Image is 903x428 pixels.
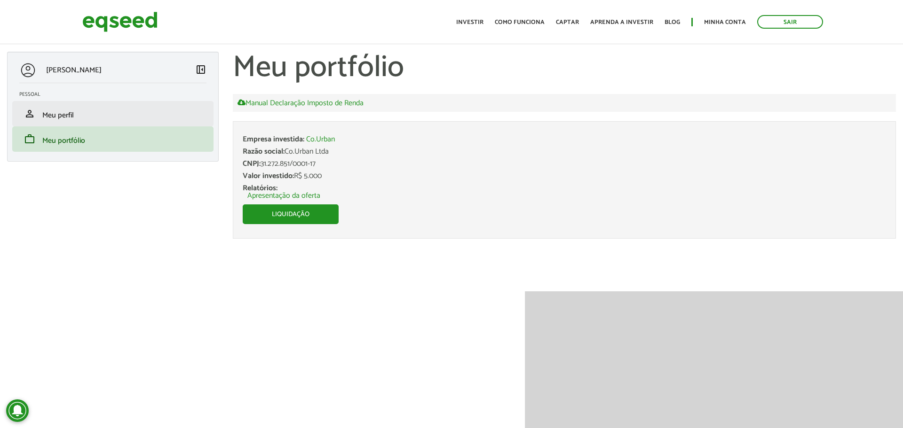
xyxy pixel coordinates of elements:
span: Meu perfil [42,109,74,122]
span: Relatórios: [243,182,277,195]
div: Co.Urban Ltda [243,148,886,156]
p: [PERSON_NAME] [46,66,102,75]
a: Como funciona [495,19,545,25]
li: Meu portfólio [12,126,214,152]
span: CNPJ: [243,157,261,170]
a: Aprenda a investir [590,19,653,25]
a: Minha conta [704,19,746,25]
a: Apresentação da oferta [247,192,320,200]
span: work [24,133,35,145]
span: Razão social: [243,145,285,158]
a: Captar [556,19,579,25]
a: Blog [665,19,680,25]
a: Investir [456,19,483,25]
li: Meu perfil [12,101,214,126]
a: personMeu perfil [19,108,206,119]
a: Co.Urban [306,136,335,143]
a: Liquidação [243,204,339,224]
a: workMeu portfólio [19,133,206,145]
span: Valor investido: [243,170,294,182]
span: Meu portfólio [42,134,85,147]
span: left_panel_close [195,64,206,75]
div: 31.272.851/0001-17 [243,160,886,168]
a: Manual Declaração Imposto de Renda [238,99,364,107]
a: Sair [757,15,823,29]
h2: Pessoal [19,92,214,97]
img: EqSeed [82,9,158,34]
span: person [24,108,35,119]
div: R$ 5.000 [243,172,886,180]
a: Colapsar menu [195,64,206,77]
span: Empresa investida: [243,133,304,146]
h1: Meu portfólio [233,52,896,85]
